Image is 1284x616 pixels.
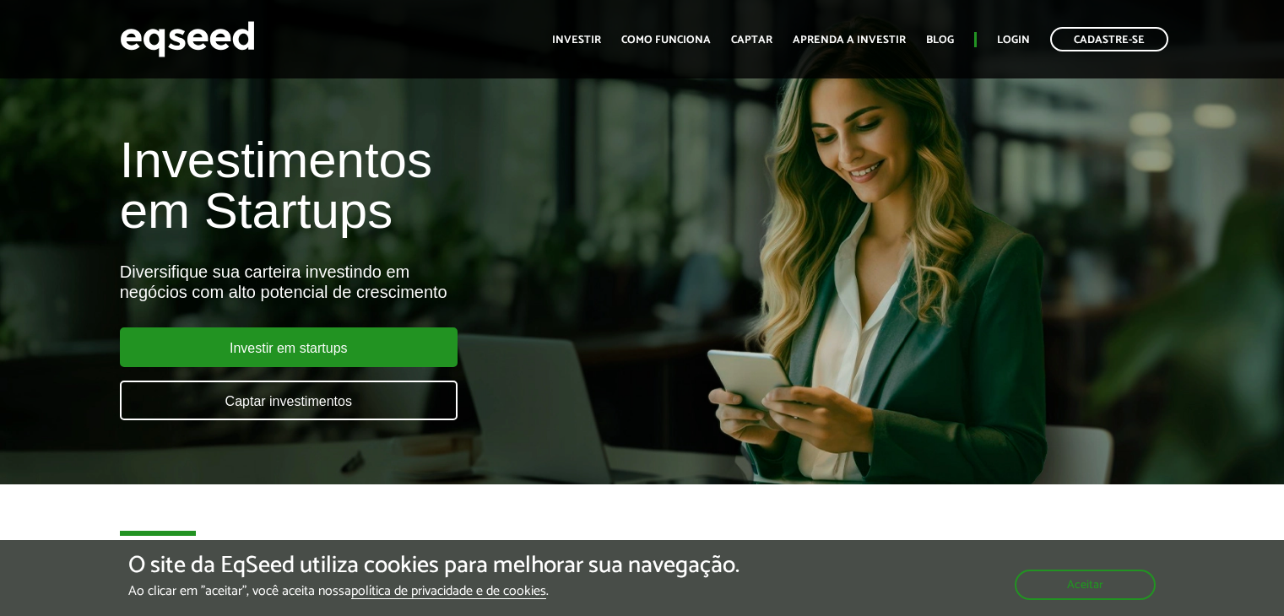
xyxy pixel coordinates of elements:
div: Diversifique sua carteira investindo em negócios com alto potencial de crescimento [120,262,737,302]
a: Como funciona [621,35,711,46]
a: Blog [926,35,954,46]
a: Aprenda a investir [793,35,906,46]
a: Login [997,35,1030,46]
button: Aceitar [1015,570,1156,600]
a: Investir [552,35,601,46]
a: política de privacidade e de cookies [351,585,546,599]
a: Investir em startups [120,327,458,367]
p: Ao clicar em "aceitar", você aceita nossa . [128,583,740,599]
a: Captar [731,35,772,46]
h5: O site da EqSeed utiliza cookies para melhorar sua navegação. [128,553,740,579]
a: Captar investimentos [120,381,458,420]
h1: Investimentos em Startups [120,135,737,236]
img: EqSeed [120,17,255,62]
a: Cadastre-se [1050,27,1168,51]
